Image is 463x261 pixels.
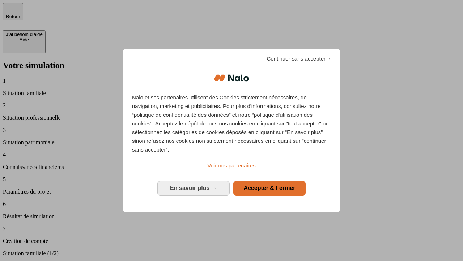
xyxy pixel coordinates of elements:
span: Accepter & Fermer [243,185,295,191]
span: En savoir plus → [170,185,217,191]
span: Voir nos partenaires [207,162,255,169]
button: Accepter & Fermer: Accepter notre traitement des données et fermer [233,181,306,195]
img: Logo [214,67,249,89]
a: Voir nos partenaires [132,161,331,170]
button: En savoir plus: Configurer vos consentements [157,181,230,195]
div: Bienvenue chez Nalo Gestion du consentement [123,49,340,212]
span: Continuer sans accepter→ [267,54,331,63]
p: Nalo et ses partenaires utilisent des Cookies strictement nécessaires, de navigation, marketing e... [132,93,331,154]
